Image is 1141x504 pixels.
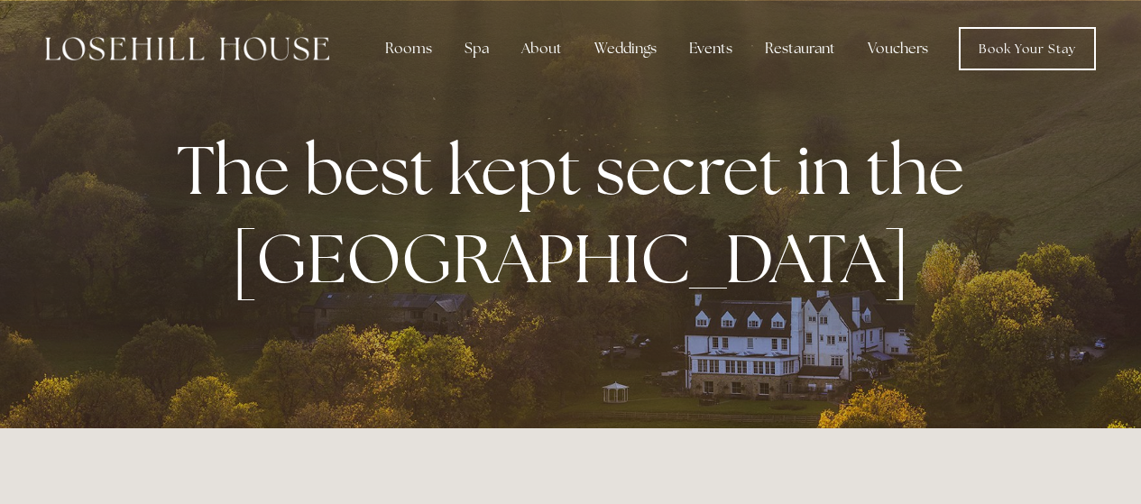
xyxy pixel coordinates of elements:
[371,31,446,67] div: Rooms
[675,31,747,67] div: Events
[580,31,671,67] div: Weddings
[450,31,503,67] div: Spa
[853,31,943,67] a: Vouchers
[177,125,979,302] strong: The best kept secret in the [GEOGRAPHIC_DATA]
[750,31,850,67] div: Restaurant
[507,31,576,67] div: About
[45,37,329,60] img: Losehill House
[959,27,1096,70] a: Book Your Stay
